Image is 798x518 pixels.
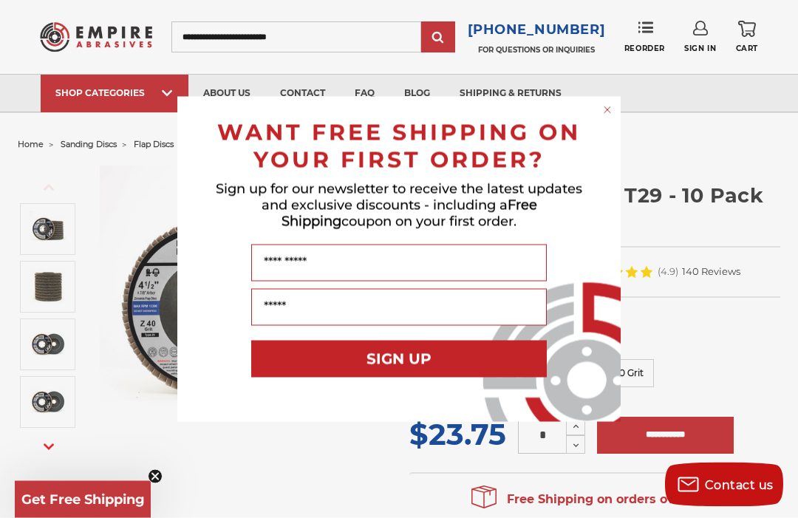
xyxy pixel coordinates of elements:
button: SIGN UP [251,341,547,378]
button: Close dialog [600,103,615,117]
span: Free Shipping [282,197,537,230]
span: WANT FREE SHIPPING ON YOUR FIRST ORDER? [217,119,581,174]
span: Sign up for our newsletter to receive the latest updates and exclusive discounts - including a co... [216,181,582,230]
span: Contact us [705,478,774,492]
button: Contact us [665,463,783,507]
